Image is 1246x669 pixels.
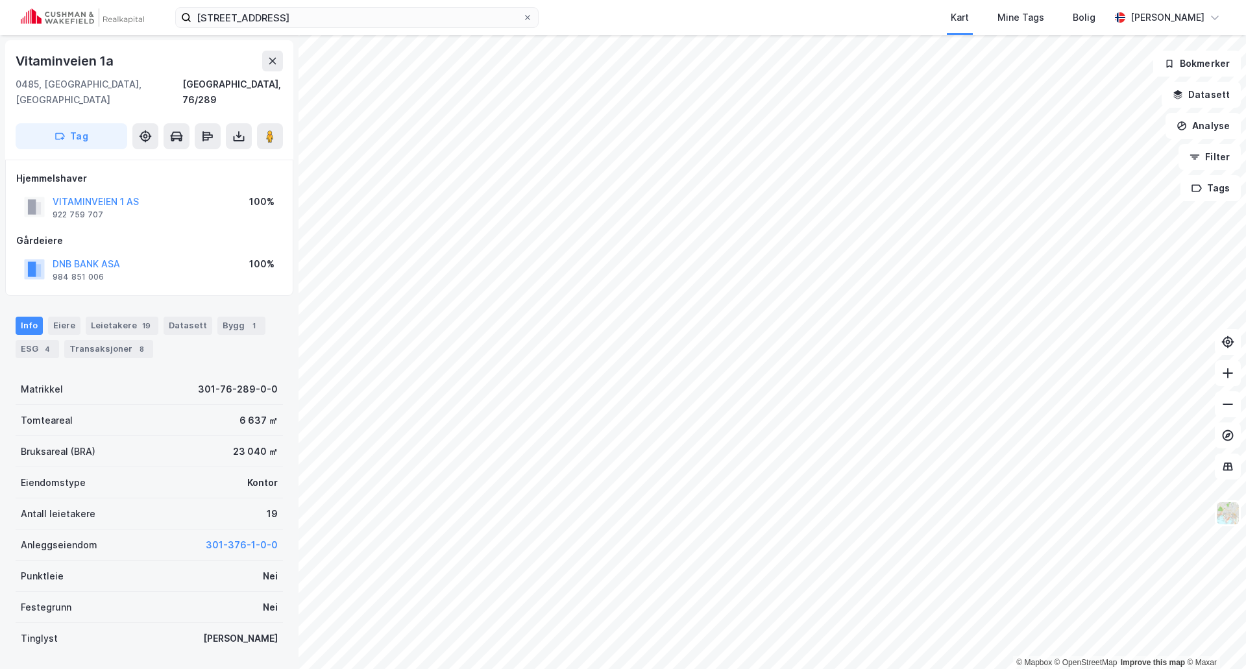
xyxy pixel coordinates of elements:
iframe: Chat Widget [1181,607,1246,669]
div: 301-76-289-0-0 [198,382,278,397]
button: Datasett [1162,82,1241,108]
button: Tag [16,123,127,149]
button: Bokmerker [1153,51,1241,77]
div: 6 637 ㎡ [239,413,278,428]
div: Vitaminveien 1a [16,51,116,71]
div: [PERSON_NAME] [1130,10,1204,25]
button: 301-376-1-0-0 [206,537,278,553]
div: 100% [249,256,275,272]
div: [GEOGRAPHIC_DATA], 76/289 [182,77,283,108]
div: 984 851 006 [53,272,104,282]
button: Tags [1180,175,1241,201]
div: Tinglyst [21,631,58,646]
div: 1 [247,319,260,332]
div: Eiendomstype [21,475,86,491]
a: Mapbox [1016,658,1052,667]
div: Info [16,317,43,335]
div: Leietakere [86,317,158,335]
div: Mine Tags [997,10,1044,25]
div: 100% [249,194,275,210]
div: Kontrollprogram for chat [1181,607,1246,669]
div: Antall leietakere [21,506,95,522]
div: Bygg [217,317,265,335]
div: 8 [135,343,148,356]
button: Analyse [1166,113,1241,139]
input: Søk på adresse, matrikkel, gårdeiere, leietakere eller personer [191,8,522,27]
div: ESG [16,340,59,358]
button: Filter [1179,144,1241,170]
img: cushman-wakefield-realkapital-logo.202ea83816669bd177139c58696a8fa1.svg [21,8,144,27]
div: Hjemmelshaver [16,171,282,186]
div: Transaksjoner [64,340,153,358]
img: Z [1215,501,1240,526]
div: 19 [267,506,278,522]
div: Datasett [164,317,212,335]
div: Anleggseiendom [21,537,97,553]
div: 23 040 ㎡ [233,444,278,459]
div: 4 [41,343,54,356]
a: Improve this map [1121,658,1185,667]
div: Punktleie [21,568,64,584]
div: Festegrunn [21,600,71,615]
div: Bruksareal (BRA) [21,444,95,459]
div: Matrikkel [21,382,63,397]
div: 922 759 707 [53,210,103,220]
div: Nei [263,568,278,584]
div: 19 [140,319,153,332]
a: OpenStreetMap [1055,658,1118,667]
div: Kontor [247,475,278,491]
div: 0485, [GEOGRAPHIC_DATA], [GEOGRAPHIC_DATA] [16,77,182,108]
div: Nei [263,600,278,615]
div: [PERSON_NAME] [203,631,278,646]
div: Tomteareal [21,413,73,428]
div: Gårdeiere [16,233,282,249]
div: Eiere [48,317,80,335]
div: Bolig [1073,10,1095,25]
div: Kart [951,10,969,25]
